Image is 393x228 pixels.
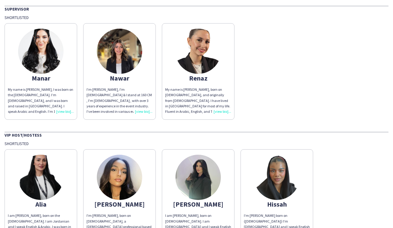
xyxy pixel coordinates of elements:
[165,87,231,114] div: My name is [PERSON_NAME], born on [DEMOGRAPHIC_DATA], and originally from [DEMOGRAPHIC_DATA]. I h...
[87,75,152,81] div: Nawar
[18,155,64,200] img: thumb-3663157b-f9fb-499f-a17b-6a5f34ee0f0d.png
[97,155,142,200] img: thumb-6559779abb9d4.jpeg
[175,29,221,74] img: thumb-3c9595b0-ac92-4f50-93ea-45b538f9abe7.png
[244,201,310,207] div: Hissah
[87,201,152,207] div: [PERSON_NAME]
[175,155,221,200] img: thumb-66d6ceaa10451.jpeg
[8,201,74,207] div: Alia
[8,87,74,114] div: My name is [PERSON_NAME], I was born on the [DEMOGRAPHIC_DATA]. I’m [DEMOGRAPHIC_DATA], and I was...
[5,141,388,146] div: Shortlisted
[18,29,64,74] img: thumb-168545513864760122c98fb.jpeg
[87,87,152,114] div: I'm [PERSON_NAME], I'm [DEMOGRAPHIC_DATA] & I stand at 160 CM , I'm [DEMOGRAPHIC_DATA] , with ove...
[5,6,388,12] div: Supervisor
[97,29,142,74] img: thumb-5fe4c9c4-c4ea-4142-82bd-73c40865bd87.jpg
[8,75,74,81] div: Manar
[165,75,231,81] div: Renaz
[5,15,388,20] div: Shortlisted
[5,132,388,138] div: VIP Host/Hostess
[254,155,300,200] img: thumb-68514d574f249.png
[165,201,231,207] div: [PERSON_NAME]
